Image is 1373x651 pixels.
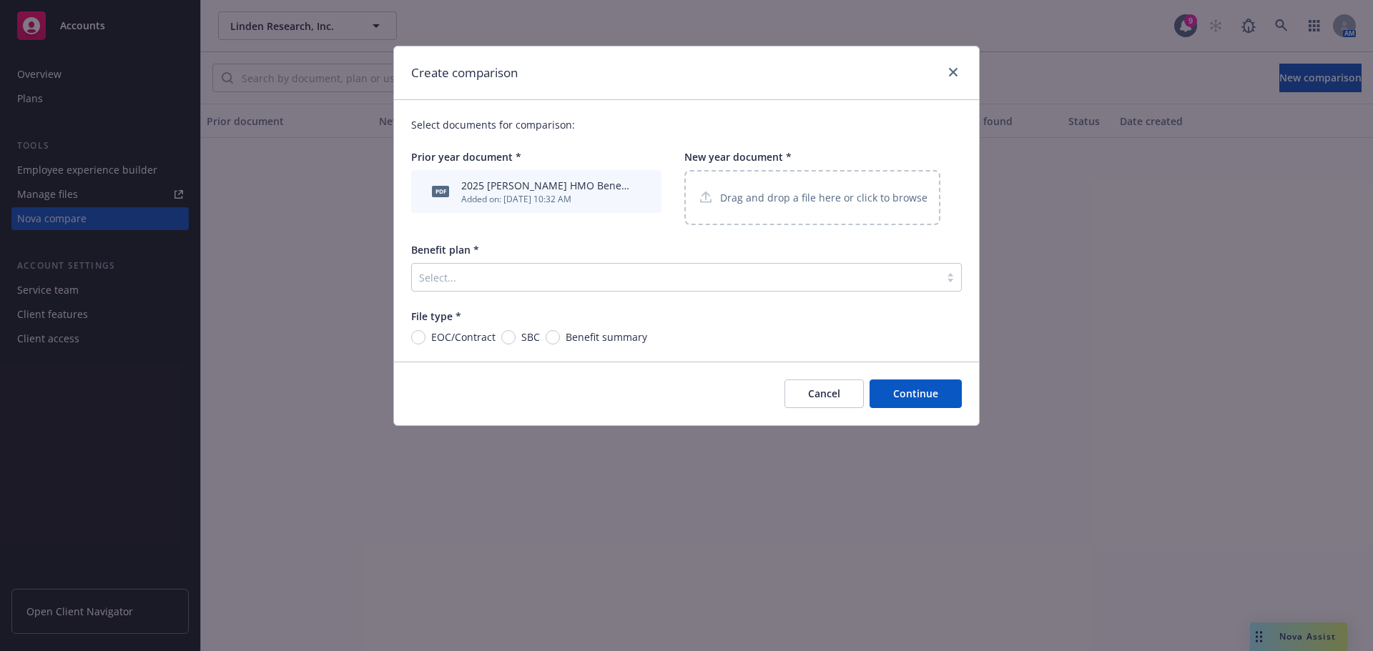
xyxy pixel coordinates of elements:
[411,64,518,82] h1: Create comparison
[684,150,792,164] span: New year document *
[870,379,962,408] button: Continue
[431,329,496,344] span: EOC/Contract
[411,243,479,257] span: Benefit plan *
[636,184,647,199] button: archive file
[432,186,449,197] span: pdf
[945,64,962,81] a: close
[411,117,962,132] p: Select documents for comparison:
[784,379,864,408] button: Cancel
[411,150,521,164] span: Prior year document *
[461,178,630,193] div: 2025 [PERSON_NAME] HMO Benefit Summary DF1 Linden Research.pdf
[501,330,516,344] input: SBC
[411,309,461,323] span: File type *
[684,170,940,225] div: Drag and drop a file here or click to browse
[566,329,647,344] span: Benefit summary
[720,190,927,205] p: Drag and drop a file here or click to browse
[546,330,560,344] input: Benefit summary
[521,329,540,344] span: SBC
[411,330,425,344] input: EOC/Contract
[461,193,630,205] div: Added on: [DATE] 10:32 AM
